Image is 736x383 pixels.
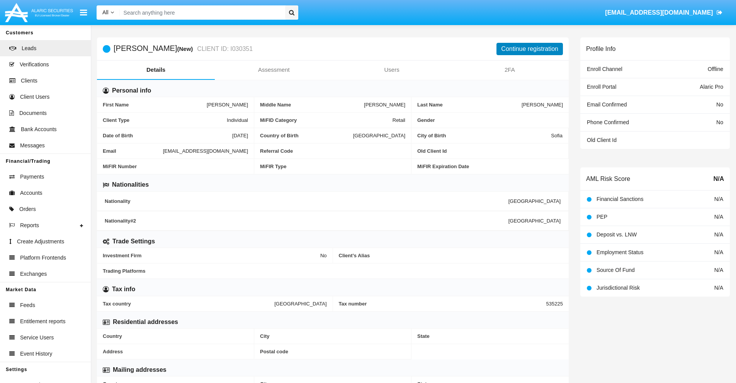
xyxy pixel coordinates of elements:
small: CLIENT ID: I030351 [195,46,253,52]
a: Details [97,61,215,79]
span: Source Of Fund [597,267,635,273]
span: Create Adjustments [17,238,64,246]
span: [GEOGRAPHIC_DATA] [274,301,326,307]
span: N/A [714,231,723,238]
span: First Name [103,102,207,108]
span: Verifications [20,61,49,69]
span: Tax country [103,301,274,307]
span: [GEOGRAPHIC_DATA] [353,133,405,138]
span: N/A [714,214,723,220]
h6: AML Risk Score [586,175,630,182]
span: City [260,333,405,339]
span: [PERSON_NAME] [364,102,405,108]
span: Messages [20,142,45,150]
span: Reports [20,221,39,229]
span: Enroll Portal [587,84,616,90]
a: [EMAIL_ADDRESS][DOMAIN_NAME] [602,2,726,24]
span: Service Users [20,334,54,342]
span: Investment Firm [103,253,320,258]
span: [PERSON_NAME] [207,102,248,108]
h6: Tax info [112,285,135,294]
span: Entitlement reports [20,317,66,326]
span: No [320,253,327,258]
span: MiFID Category [260,117,393,123]
span: Clients [21,77,37,85]
span: N/A [713,174,724,184]
span: Enroll Channel [587,66,622,72]
span: Exchanges [20,270,47,278]
span: Old Client Id [417,148,563,154]
span: Country of Birth [260,133,353,138]
span: Sofia [551,133,563,138]
span: Middle Name [260,102,364,108]
span: Individual [227,117,248,123]
span: Client Type [103,117,227,123]
span: Documents [19,109,47,117]
span: 535225 [546,301,563,307]
span: Email Confirmed [587,101,627,108]
input: Search [120,5,282,20]
div: (New) [177,44,195,53]
span: No [716,101,723,108]
span: Old Client Id [587,137,617,143]
span: MiFIR Type [260,164,405,169]
span: Bank Accounts [21,125,57,133]
span: Deposit vs. LNW [597,231,637,238]
span: Offline [708,66,723,72]
span: Event History [20,350,52,358]
span: Client’s Alias [339,253,563,258]
span: Last Name [417,102,522,108]
h5: [PERSON_NAME] [114,44,253,53]
span: N/A [714,196,723,202]
a: Assessment [215,61,333,79]
h6: Profile Info [586,45,615,52]
span: [GEOGRAPHIC_DATA] [508,198,561,204]
span: State [417,333,563,339]
span: Tax number [339,301,546,307]
span: N/A [714,267,723,273]
span: PEP [597,214,607,220]
span: MiFIR Expiration Date [417,164,563,169]
span: [DATE] [232,133,248,138]
span: Financial Sanctions [597,196,643,202]
span: Country [103,333,248,339]
span: Phone Confirmed [587,119,629,125]
a: Users [333,61,451,79]
span: Nationality #2 [105,218,508,224]
span: Address [103,349,248,354]
span: Date of Birth [103,133,232,138]
span: City of Birth [417,133,551,138]
span: N/A [714,249,723,255]
span: N/A [714,285,723,291]
span: Orders [19,205,36,213]
span: Referral Code [260,148,405,154]
span: Postal code [260,349,405,354]
span: Leads [22,44,36,52]
span: Client Users [20,93,49,101]
span: No [716,119,723,125]
span: Nationality [105,198,508,204]
span: Employment Status [597,249,643,255]
span: MiFIR Number [103,164,248,169]
h6: Mailing addresses [113,366,167,374]
a: 2FA [451,61,569,79]
span: [GEOGRAPHIC_DATA] [508,218,561,224]
span: [EMAIL_ADDRESS][DOMAIN_NAME] [605,9,713,16]
span: Jurisdictional Risk [597,285,640,291]
span: [PERSON_NAME] [522,102,563,108]
span: Trading Platforms [103,268,563,274]
span: Alaric Pro [700,84,723,90]
span: Email [103,148,163,154]
h6: Nationalities [112,181,149,189]
span: Platform Frontends [20,254,66,262]
span: Accounts [20,189,42,197]
span: Feeds [20,301,35,309]
a: All [97,8,120,17]
span: Retail [393,117,405,123]
img: Logo image [4,1,74,24]
span: Payments [20,173,44,181]
h6: Residential addresses [113,318,178,326]
span: All [102,9,109,15]
h6: Personal info [112,86,151,95]
h6: Trade Settings [112,237,155,246]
